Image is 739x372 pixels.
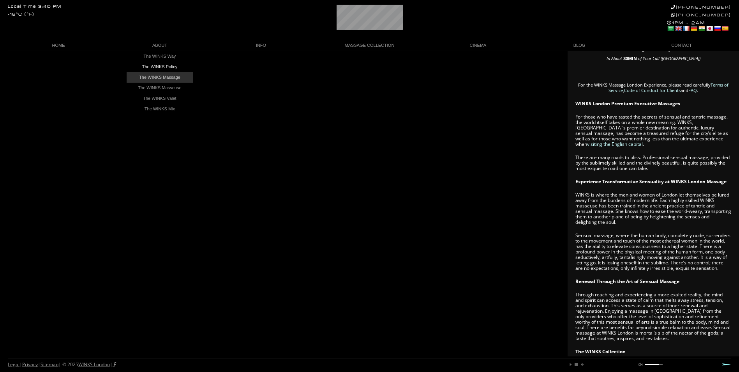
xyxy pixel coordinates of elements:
[8,40,109,51] a: HOME
[575,292,731,341] p: Through reaching and experiencing a more exalted reality, the mind and spirit can access a state ...
[575,278,679,285] strong: Renewal Through the Art of Sensual Massage
[671,5,731,10] a: [PHONE_NUMBER]
[608,82,728,93] a: Terms of Service
[127,72,193,83] a: The WINKS Massage
[706,25,713,32] a: Japanese
[8,361,19,368] a: Legal
[109,40,210,51] a: ABOUT
[8,5,62,9] div: Local Time 3:40 PM
[683,25,690,32] a: French
[127,93,193,104] a: The WINKS Valet
[667,25,674,32] a: Arabic
[127,83,193,93] a: The WINKS Masseuse
[575,348,626,355] strong: The WINKS Collection
[671,12,731,18] a: [PHONE_NUMBER]
[127,51,193,62] a: The WINKS Way
[568,362,573,367] a: play
[630,40,731,51] a: CONTACT
[78,361,110,368] a: WINKS London
[210,40,312,51] a: INFO
[667,20,731,33] div: 1PM - 2AM
[575,178,727,185] strong: Experience Transformative Sensuality at WINKS London Massage
[607,55,622,61] em: In About
[575,155,731,171] p: There are many roads to bliss. Professional sensual massage, provided by the sublimely skilled an...
[575,69,731,74] p: ________
[41,361,58,368] a: Sitemap
[690,25,697,32] a: German
[575,192,731,225] p: WINKS is where the men and women of London let themselves be lured away from the burdens of moder...
[529,40,630,51] a: BLOG
[575,100,680,107] strong: WINKS London Premium Executive Massages
[638,362,643,367] a: mute
[8,358,116,371] div: | | | © 2025 |
[624,87,681,93] a: Code of Conduct for Clients
[688,87,697,93] a: FAQ
[22,361,38,368] a: Privacy
[578,82,728,93] span: For the WINKS Massage London Experience, please read carefully , and .
[628,55,637,61] strong: MIN
[675,25,682,32] a: English
[575,233,731,271] p: Sensual massage, where the human body, completely nude, surrenders to the movement and touch of t...
[587,141,643,147] a: visiting the English capital
[127,62,193,72] a: The WINKS Policy
[698,25,705,32] a: Hindi
[722,363,731,366] a: Next
[427,40,529,51] a: CINEMA
[8,12,34,17] div: -18°C (°F)
[714,25,721,32] a: Russian
[623,55,628,61] span: 30
[127,104,193,114] a: The WINKS Mix
[638,55,700,61] em: of Your Call ([GEOGRAPHIC_DATA])
[721,25,728,32] a: Spanish
[579,362,584,367] a: next
[312,40,427,51] a: MASSAGE COLLECTION
[574,362,579,367] a: stop
[575,114,731,147] p: For those who have tasted the secrets of sensual and tantric massage, the world itself takes on a...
